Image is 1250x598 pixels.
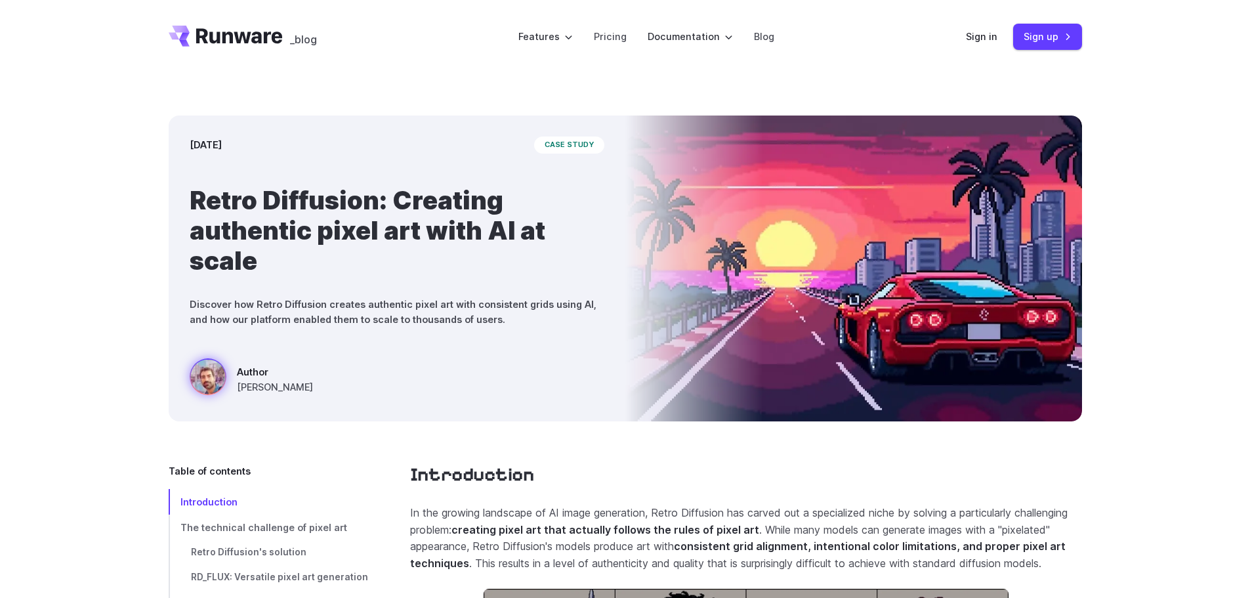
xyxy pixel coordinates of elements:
[290,34,317,45] span: _blog
[648,29,733,44] label: Documentation
[169,515,368,540] a: The technical challenge of pixel art
[190,185,604,276] h1: Retro Diffusion: Creating authentic pixel art with AI at scale
[180,496,238,507] span: Introduction
[594,29,627,44] a: Pricing
[190,297,604,327] p: Discover how Retro Diffusion creates authentic pixel art with consistent grids using AI, and how ...
[190,358,313,400] a: a red sports car on a futuristic highway with a sunset and city skyline in the background, styled...
[1013,24,1082,49] a: Sign up
[410,505,1082,572] p: In the growing landscape of AI image generation, Retro Diffusion has carved out a specialized nic...
[518,29,573,44] label: Features
[180,522,347,533] span: The technical challenge of pixel art
[290,26,317,47] a: _blog
[169,565,368,590] a: RD_FLUX: Versatile pixel art generation
[966,29,997,44] a: Sign in
[410,540,1066,570] strong: consistent grid alignment, intentional color limitations, and proper pixel art techniques
[169,540,368,565] a: Retro Diffusion's solution
[169,26,283,47] a: Go to /
[190,137,222,152] time: [DATE]
[237,364,313,379] span: Author
[534,137,604,154] span: case study
[237,379,313,395] span: [PERSON_NAME]
[410,463,534,486] a: Introduction
[191,547,306,557] span: Retro Diffusion's solution
[625,116,1082,421] img: a red sports car on a futuristic highway with a sunset and city skyline in the background, styled...
[754,29,774,44] a: Blog
[191,572,368,582] span: RD_FLUX: Versatile pixel art generation
[451,523,759,536] strong: creating pixel art that actually follows the rules of pixel art
[169,489,368,515] a: Introduction
[169,463,251,479] span: Table of contents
